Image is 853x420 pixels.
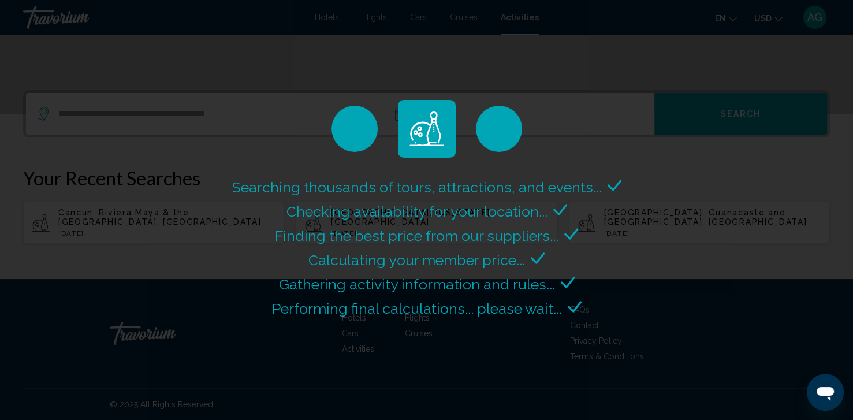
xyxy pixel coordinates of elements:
[286,203,547,220] span: Checking availability for your location...
[272,300,562,317] span: Performing final calculations... please wait...
[275,227,558,244] span: Finding the best price from our suppliers...
[232,179,602,196] span: Searching thousands of tours, attractions, and events...
[807,374,844,411] iframe: Button to launch messaging window
[308,251,525,269] span: Calculating your member price...
[279,276,555,293] span: Gathering activity information and rules...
